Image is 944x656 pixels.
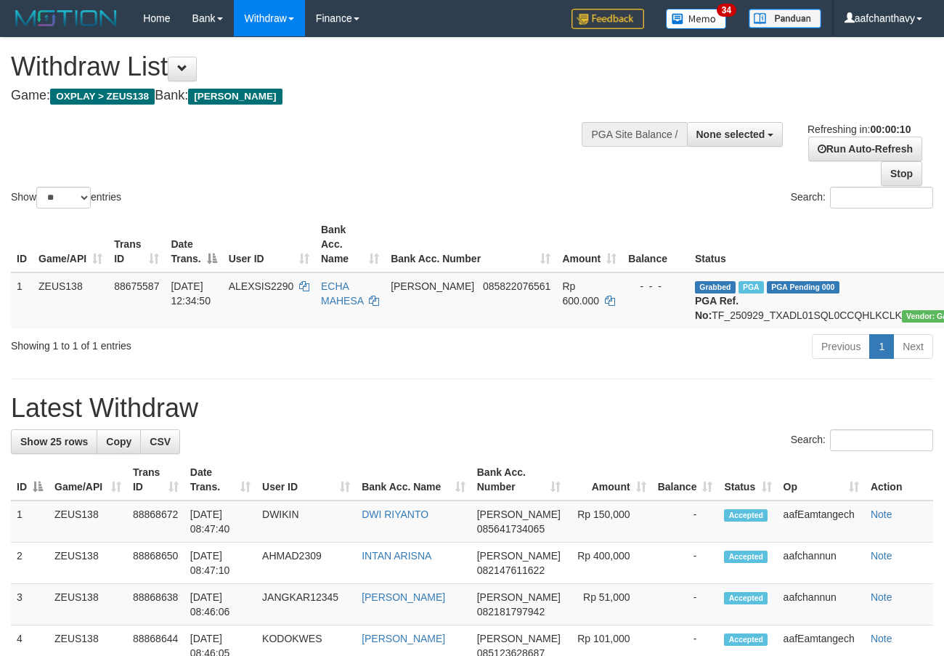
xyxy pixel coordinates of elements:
td: 1 [11,501,49,543]
select: Showentries [36,187,91,208]
span: Accepted [724,509,768,522]
a: DWI RIYANTO [362,509,428,520]
span: Copy 085822076561 to clipboard [483,280,550,292]
span: 88675587 [114,280,159,292]
a: [PERSON_NAME] [362,591,445,603]
th: Trans ID: activate to sort column ascending [108,216,165,272]
h1: Withdraw List [11,52,615,81]
span: [PERSON_NAME] [477,509,561,520]
th: Status: activate to sort column ascending [718,459,777,501]
span: Refreshing in: [807,123,911,135]
th: User ID: activate to sort column ascending [223,216,315,272]
a: Copy [97,429,141,454]
span: Grabbed [695,281,736,293]
th: Bank Acc. Name: activate to sort column ascending [356,459,471,501]
span: OXPLAY > ZEUS138 [50,89,155,105]
strong: 00:00:10 [870,123,911,135]
td: ZEUS138 [49,584,127,625]
span: Copy 082181797942 to clipboard [477,606,545,617]
span: Copy 082147611622 to clipboard [477,564,545,576]
span: Rp 600.000 [562,280,599,307]
div: - - - [628,279,683,293]
label: Search: [791,429,933,451]
th: Amount: activate to sort column ascending [556,216,622,272]
a: Note [871,633,892,644]
a: Stop [881,161,922,186]
span: None selected [696,129,765,140]
th: ID [11,216,33,272]
span: [PERSON_NAME] [391,280,474,292]
label: Search: [791,187,933,208]
img: Button%20Memo.svg [666,9,727,29]
td: aafchannun [778,543,865,584]
a: Show 25 rows [11,429,97,454]
th: Bank Acc. Name: activate to sort column ascending [315,216,385,272]
span: 34 [717,4,736,17]
span: Accepted [724,633,768,646]
b: PGA Ref. No: [695,295,738,321]
img: panduan.png [749,9,821,28]
td: - [652,584,719,625]
td: [DATE] 08:47:10 [184,543,256,584]
span: ALEXSIS2290 [229,280,294,292]
td: ZEUS138 [33,272,108,328]
span: [PERSON_NAME] [188,89,282,105]
th: Bank Acc. Number: activate to sort column ascending [385,216,556,272]
th: Balance: activate to sort column ascending [652,459,719,501]
span: Copy [106,436,131,448]
td: [DATE] 08:47:40 [184,501,256,543]
span: Accepted [724,592,768,604]
td: Rp 51,000 [566,584,652,625]
td: 3 [11,584,49,625]
a: [PERSON_NAME] [362,633,445,644]
input: Search: [830,429,933,451]
img: MOTION_logo.png [11,7,121,29]
td: - [652,501,719,543]
span: [DATE] 12:34:50 [171,280,211,307]
a: Previous [812,334,870,359]
a: Note [871,509,892,520]
span: Copy 085641734065 to clipboard [477,523,545,535]
span: PGA Pending [767,281,839,293]
td: [DATE] 08:46:06 [184,584,256,625]
img: Feedback.jpg [571,9,644,29]
span: Marked by aafpengsreynich [738,281,764,293]
a: ECHA MAHESA [321,280,363,307]
span: Show 25 rows [20,436,88,448]
h4: Game: Bank: [11,89,615,103]
th: ID: activate to sort column descending [11,459,49,501]
span: CSV [150,436,171,448]
th: Trans ID: activate to sort column ascending [127,459,184,501]
h1: Latest Withdraw [11,394,933,423]
td: 88868638 [127,584,184,625]
th: Amount: activate to sort column ascending [566,459,652,501]
td: DWIKIN [256,501,356,543]
td: Rp 150,000 [566,501,652,543]
th: Game/API: activate to sort column ascending [33,216,108,272]
td: 88868650 [127,543,184,584]
th: Balance [622,216,689,272]
button: None selected [687,122,784,147]
span: [PERSON_NAME] [477,633,561,644]
td: 88868672 [127,501,184,543]
td: ZEUS138 [49,543,127,584]
a: 1 [869,334,894,359]
a: CSV [140,429,180,454]
th: Action [865,459,933,501]
a: Next [893,334,933,359]
th: Bank Acc. Number: activate to sort column ascending [471,459,566,501]
td: AHMAD2309 [256,543,356,584]
a: Note [871,550,892,562]
td: 2 [11,543,49,584]
td: Rp 400,000 [566,543,652,584]
th: Date Trans.: activate to sort column descending [165,216,222,272]
td: aafchannun [778,584,865,625]
th: Game/API: activate to sort column ascending [49,459,127,501]
td: aafEamtangech [778,501,865,543]
span: [PERSON_NAME] [477,550,561,562]
div: Showing 1 to 1 of 1 entries [11,333,383,353]
a: Run Auto-Refresh [808,137,922,161]
div: PGA Site Balance / [582,122,686,147]
span: Accepted [724,551,768,563]
th: Op: activate to sort column ascending [778,459,865,501]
